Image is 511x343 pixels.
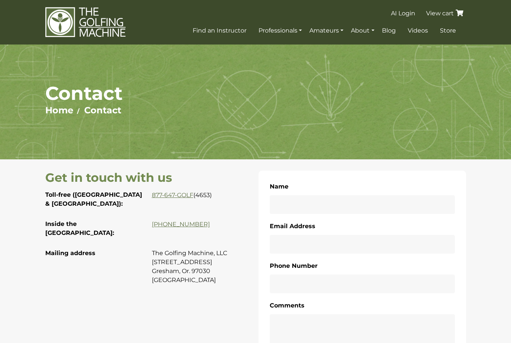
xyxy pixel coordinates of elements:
[191,24,248,37] a: Find an Instructor
[84,105,121,116] a: Contact
[45,7,126,38] img: The Golfing Machine
[349,24,376,37] a: About
[270,182,288,192] label: Name
[408,27,428,34] span: Videos
[152,221,210,228] a: [PHONE_NUMBER]
[193,27,247,34] span: Find an Instructor
[391,10,415,17] span: AI Login
[152,190,253,200] p: (4653)
[45,220,114,236] strong: Inside the [GEOGRAPHIC_DATA]:
[270,221,315,231] label: Email Address
[45,249,95,257] strong: Mailing address
[270,301,305,310] label: Comments
[307,24,345,37] a: Amateurs
[270,261,318,271] label: Phone Number
[152,249,253,285] p: The Golfing Machine, LLC [STREET_ADDRESS] Gresham, Or. 97030 [GEOGRAPHIC_DATA]
[152,192,193,199] a: 877-647-GOLF
[45,105,73,116] a: Home
[257,24,304,37] a: Professionals
[45,191,142,207] strong: Toll-free ([GEOGRAPHIC_DATA] & [GEOGRAPHIC_DATA]):
[440,27,456,34] span: Store
[406,24,430,37] a: Videos
[438,24,458,37] a: Store
[45,82,466,105] h1: Contact
[389,7,417,20] a: AI Login
[380,24,398,37] a: Blog
[382,27,396,34] span: Blog
[45,171,253,185] h2: Get in touch with us
[425,10,466,17] a: View cart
